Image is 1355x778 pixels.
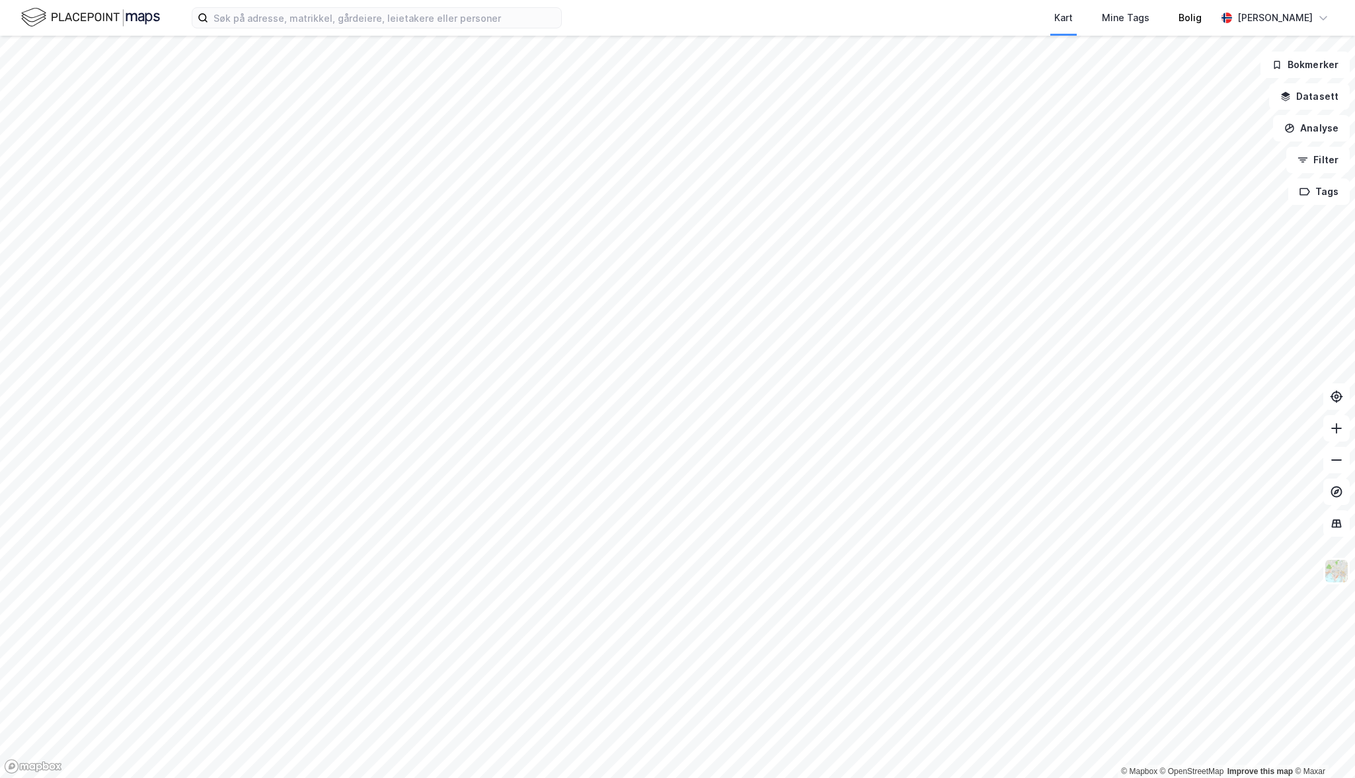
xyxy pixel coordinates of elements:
[1102,10,1149,26] div: Mine Tags
[1269,83,1350,110] button: Datasett
[1288,178,1350,205] button: Tags
[1289,715,1355,778] iframe: Chat Widget
[1286,147,1350,173] button: Filter
[1324,559,1349,584] img: Z
[1054,10,1073,26] div: Kart
[1273,115,1350,141] button: Analyse
[1121,767,1157,776] a: Mapbox
[21,6,160,29] img: logo.f888ab2527a4732fd821a326f86c7f29.svg
[1237,10,1313,26] div: [PERSON_NAME]
[1160,767,1224,776] a: OpenStreetMap
[4,759,62,774] a: Mapbox homepage
[1260,52,1350,78] button: Bokmerker
[1289,715,1355,778] div: Kontrollprogram for chat
[1227,767,1293,776] a: Improve this map
[1179,10,1202,26] div: Bolig
[208,8,561,28] input: Søk på adresse, matrikkel, gårdeiere, leietakere eller personer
